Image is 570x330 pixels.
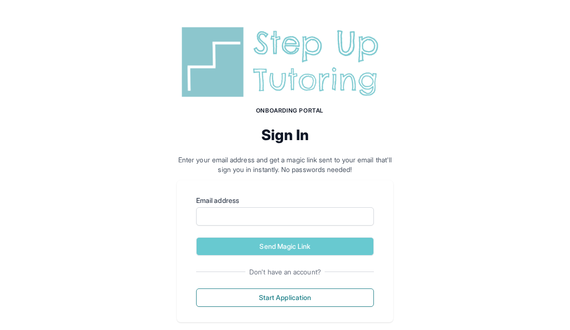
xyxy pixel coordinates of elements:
p: Enter your email address and get a magic link sent to your email that'll sign you in instantly. N... [177,155,393,174]
h2: Sign In [177,126,393,143]
label: Email address [196,196,374,205]
button: Start Application [196,288,374,307]
img: Step Up Tutoring horizontal logo [177,23,393,101]
button: Send Magic Link [196,237,374,256]
span: Don't have an account? [245,267,325,277]
h1: Onboarding Portal [186,107,393,115]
